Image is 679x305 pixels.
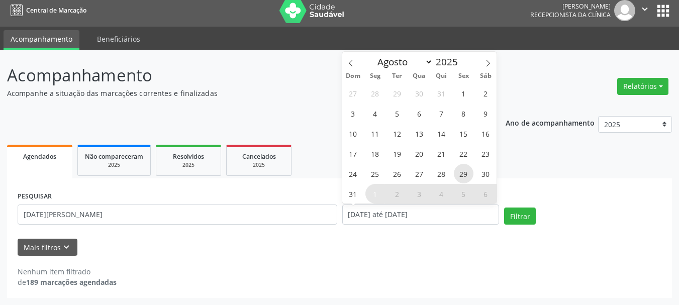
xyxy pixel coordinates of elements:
div: 2025 [234,161,284,169]
span: Setembro 6, 2025 [476,184,496,204]
span: Agosto 23, 2025 [476,144,496,163]
span: Julho 30, 2025 [410,83,429,103]
span: Agosto 1, 2025 [454,83,473,103]
span: Setembro 3, 2025 [410,184,429,204]
span: Agosto 11, 2025 [365,124,385,143]
span: Qui [430,73,452,79]
span: Agosto 30, 2025 [476,164,496,183]
input: Nome, código do beneficiário ou CPF [18,205,337,225]
button: Filtrar [504,208,536,225]
span: Setembro 2, 2025 [387,184,407,204]
span: Agosto 2, 2025 [476,83,496,103]
p: Acompanhe a situação das marcações correntes e finalizadas [7,88,472,98]
span: Agosto 21, 2025 [432,144,451,163]
button: Mais filtroskeyboard_arrow_down [18,239,77,256]
span: Agosto 28, 2025 [432,164,451,183]
span: Julho 29, 2025 [387,83,407,103]
span: Setembro 1, 2025 [365,184,385,204]
span: Agosto 12, 2025 [387,124,407,143]
button: apps [654,2,672,20]
div: [PERSON_NAME] [530,2,611,11]
span: Seg [364,73,386,79]
span: Agosto 5, 2025 [387,104,407,123]
span: Agosto 4, 2025 [365,104,385,123]
span: Dom [342,73,364,79]
span: Cancelados [242,152,276,161]
span: Agosto 6, 2025 [410,104,429,123]
span: Agosto 9, 2025 [476,104,496,123]
p: Acompanhamento [7,63,472,88]
div: 2025 [163,161,214,169]
span: Julho 27, 2025 [343,83,363,103]
span: Agosto 26, 2025 [387,164,407,183]
input: Year [433,55,466,68]
span: Agosto 20, 2025 [410,144,429,163]
i:  [639,4,650,15]
span: Agosto 14, 2025 [432,124,451,143]
i: keyboard_arrow_down [61,242,72,253]
span: Agendados [23,152,56,161]
span: Agosto 25, 2025 [365,164,385,183]
span: Agosto 7, 2025 [432,104,451,123]
a: Beneficiários [90,30,147,48]
span: Agosto 16, 2025 [476,124,496,143]
span: Agosto 15, 2025 [454,124,473,143]
span: Não compareceram [85,152,143,161]
strong: 189 marcações agendadas [26,277,117,287]
div: de [18,277,117,287]
span: Agosto 17, 2025 [343,144,363,163]
span: Agosto 22, 2025 [454,144,473,163]
span: Agosto 19, 2025 [387,144,407,163]
span: Resolvidos [173,152,204,161]
a: Central de Marcação [7,2,86,19]
span: Sex [452,73,474,79]
span: Setembro 4, 2025 [432,184,451,204]
span: Agosto 8, 2025 [454,104,473,123]
span: Agosto 24, 2025 [343,164,363,183]
span: Agosto 18, 2025 [365,144,385,163]
span: Agosto 10, 2025 [343,124,363,143]
div: Nenhum item filtrado [18,266,117,277]
a: Acompanhamento [4,30,79,50]
span: Setembro 5, 2025 [454,184,473,204]
span: Agosto 29, 2025 [454,164,473,183]
span: Central de Marcação [26,6,86,15]
span: Julho 31, 2025 [432,83,451,103]
label: PESQUISAR [18,189,52,205]
span: Recepcionista da clínica [530,11,611,19]
span: Qua [408,73,430,79]
span: Ter [386,73,408,79]
span: Julho 28, 2025 [365,83,385,103]
span: Agosto 27, 2025 [410,164,429,183]
span: Agosto 13, 2025 [410,124,429,143]
div: 2025 [85,161,143,169]
input: Selecione um intervalo [342,205,500,225]
p: Ano de acompanhamento [506,116,595,129]
span: Sáb [474,73,497,79]
span: Agosto 3, 2025 [343,104,363,123]
button: Relatórios [617,78,668,95]
span: Agosto 31, 2025 [343,184,363,204]
select: Month [373,55,433,69]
